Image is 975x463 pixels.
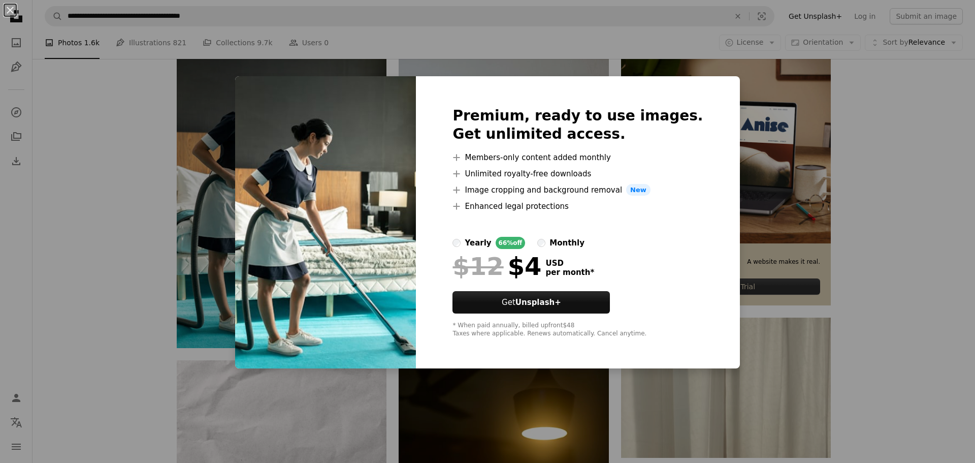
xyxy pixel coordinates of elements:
img: premium_photo-1681491722984-1fb4e1b326bb [235,76,416,369]
h2: Premium, ready to use images. Get unlimited access. [452,107,703,143]
li: Image cropping and background removal [452,184,703,196]
div: 66% off [496,237,526,249]
button: GetUnsplash+ [452,291,610,314]
strong: Unsplash+ [515,298,561,307]
div: yearly [465,237,491,249]
li: Members-only content added monthly [452,151,703,164]
div: $4 [452,253,541,280]
span: $12 [452,253,503,280]
li: Enhanced legal protections [452,200,703,212]
div: monthly [549,237,584,249]
span: New [626,184,651,196]
input: yearly66%off [452,239,461,247]
input: monthly [537,239,545,247]
span: USD [545,259,594,268]
li: Unlimited royalty-free downloads [452,168,703,180]
div: * When paid annually, billed upfront $48 Taxes where applicable. Renews automatically. Cancel any... [452,322,703,338]
span: per month * [545,268,594,277]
